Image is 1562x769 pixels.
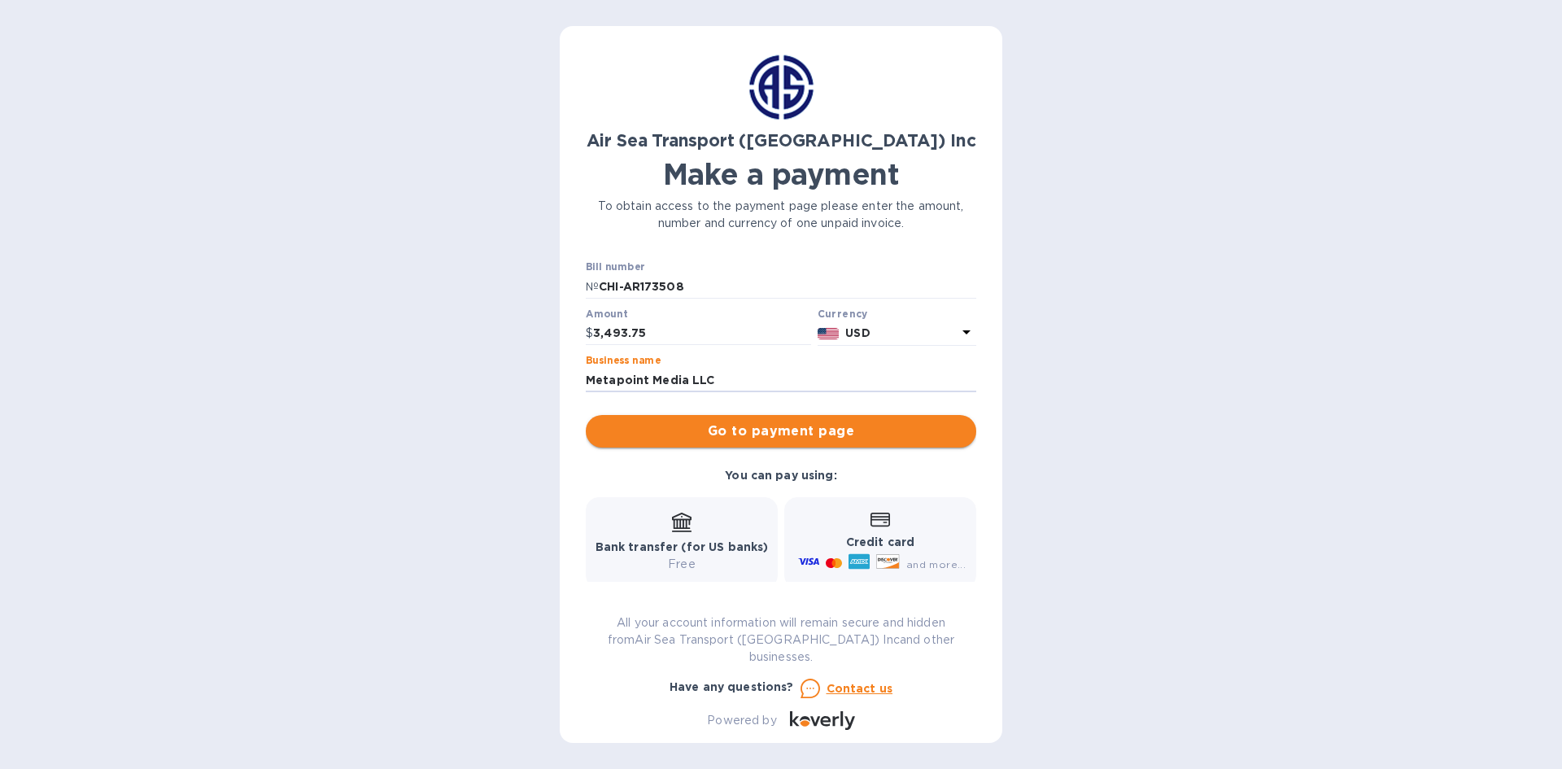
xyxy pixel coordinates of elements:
span: Go to payment page [599,422,963,441]
b: USD [845,326,870,339]
span: and more... [906,558,966,570]
h1: Make a payment [586,157,976,191]
p: To obtain access to the payment page please enter the amount, number and currency of one unpaid i... [586,198,976,232]
b: Air Sea Transport ([GEOGRAPHIC_DATA]) Inc [587,130,976,151]
p: Free [596,556,769,573]
u: Contact us [827,682,893,695]
img: USD [818,328,840,339]
b: Have any questions? [670,680,794,693]
input: 0.00 [593,321,811,346]
b: Currency [818,308,868,320]
label: Bill number [586,263,644,273]
p: $ [586,325,593,342]
label: Amount [586,309,627,319]
input: Enter bill number [599,274,976,299]
p: Powered by [707,712,776,729]
p: All your account information will remain secure and hidden from Air Sea Transport ([GEOGRAPHIC_DA... [586,614,976,666]
label: Business name [586,356,661,366]
input: Enter business name [586,368,976,392]
p: № [586,278,599,295]
button: Go to payment page [586,415,976,448]
b: You can pay using: [725,469,836,482]
b: Credit card [846,535,914,548]
b: Bank transfer (for US banks) [596,540,769,553]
